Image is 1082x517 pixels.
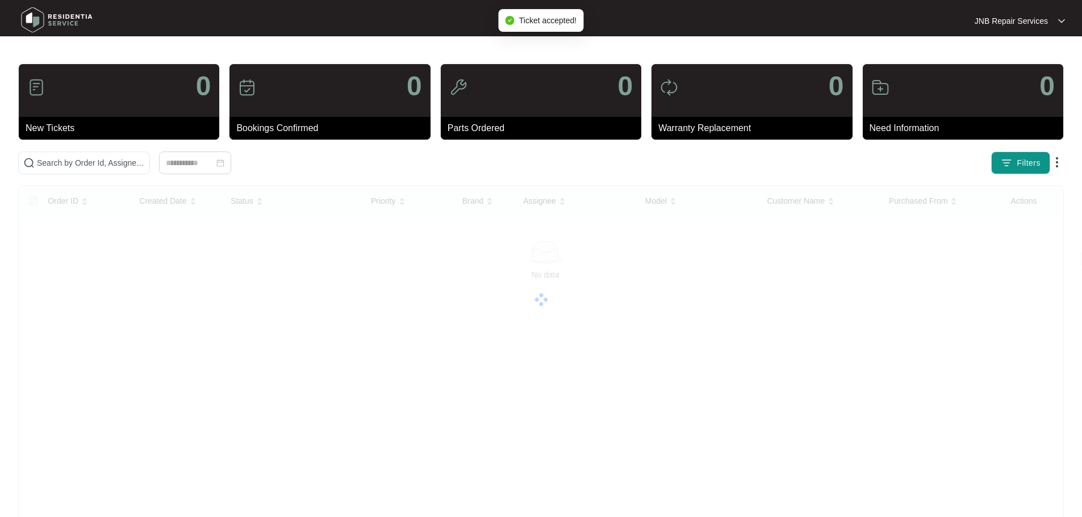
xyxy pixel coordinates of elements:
[196,73,211,100] p: 0
[870,121,1063,135] p: Need Information
[660,78,678,96] img: icon
[1017,157,1041,169] span: Filters
[1058,18,1065,24] img: dropdown arrow
[238,78,256,96] img: icon
[448,121,641,135] p: Parts Ordered
[1050,155,1064,169] img: dropdown arrow
[871,78,889,96] img: icon
[617,73,633,100] p: 0
[1039,73,1055,100] p: 0
[236,121,430,135] p: Bookings Confirmed
[991,152,1050,174] button: filter iconFilters
[23,157,35,169] img: search-icon
[829,73,844,100] p: 0
[26,121,219,135] p: New Tickets
[658,121,852,135] p: Warranty Replacement
[37,157,145,169] input: Search by Order Id, Assignee Name, Customer Name, Brand and Model
[975,15,1048,27] p: JNB Repair Services
[519,16,576,25] span: Ticket accepted!
[1001,157,1012,169] img: filter icon
[506,16,515,25] span: check-circle
[27,78,45,96] img: icon
[407,73,422,100] p: 0
[17,3,97,37] img: residentia service logo
[449,78,467,96] img: icon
